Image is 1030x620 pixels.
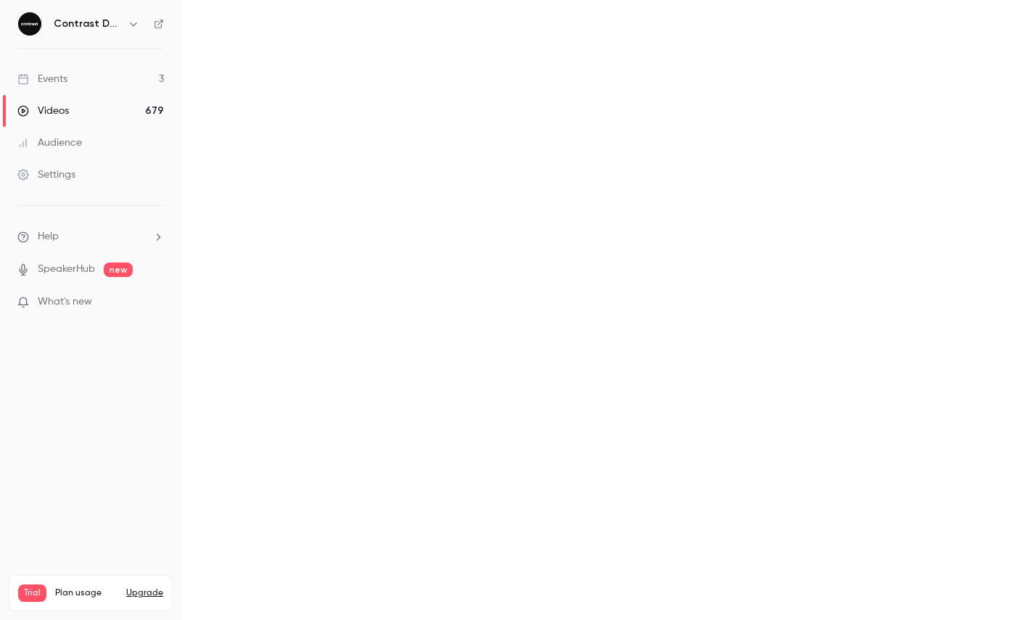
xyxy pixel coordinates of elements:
[17,229,164,244] li: help-dropdown-opener
[17,136,82,150] div: Audience
[38,294,92,310] span: What's new
[38,229,59,244] span: Help
[55,587,118,599] span: Plan usage
[18,12,41,36] img: Contrast Demos
[54,17,122,31] h6: Contrast Demos
[38,262,95,277] a: SpeakerHub
[126,587,163,599] button: Upgrade
[18,584,46,602] span: Trial
[17,168,75,182] div: Settings
[17,104,69,118] div: Videos
[104,263,133,277] span: new
[17,72,67,86] div: Events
